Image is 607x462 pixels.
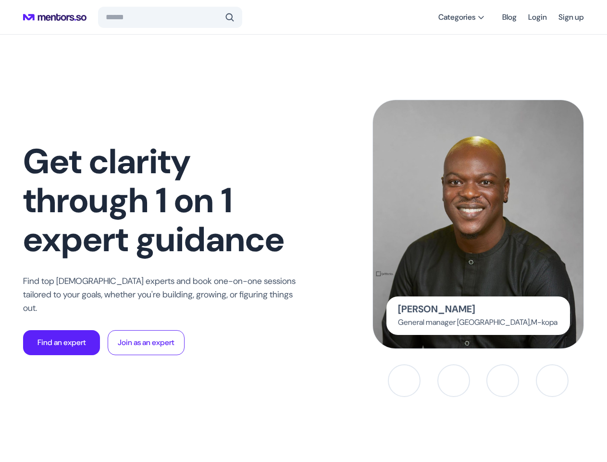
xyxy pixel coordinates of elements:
button: PE [486,364,519,397]
a: Sign up [558,9,584,26]
p: Find top [DEMOGRAPHIC_DATA] experts and book one-on-one sessions tailored to your goals, whether ... [23,274,302,315]
span: , [530,317,531,327]
button: Join as an expert [108,330,185,355]
img: Babajide Duroshola [373,100,583,348]
p: Join as an expert [118,337,174,348]
a: Blog [502,9,517,26]
button: Find an expert [23,330,100,355]
button: TU [437,364,470,397]
p: [PERSON_NAME] [398,304,475,314]
button: Categories [433,9,491,26]
button: AS [536,364,569,397]
a: Login [528,9,547,26]
p: General manager [GEOGRAPHIC_DATA] M-kopa [398,318,558,327]
button: BA [388,364,421,397]
p: Find an expert [37,337,86,348]
span: Categories [438,13,475,22]
h1: Get clarity through 1 on 1 expert guidance [23,142,302,259]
